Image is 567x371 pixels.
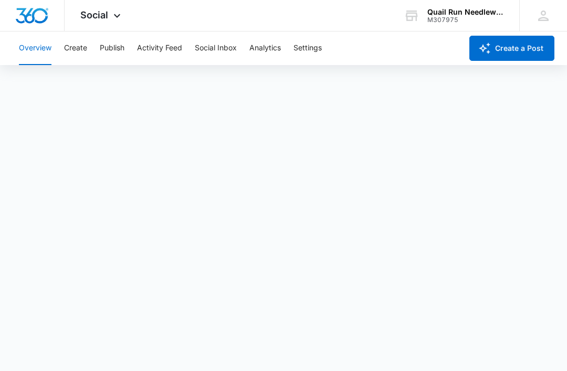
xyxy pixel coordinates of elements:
button: Publish [100,31,124,65]
div: account id [427,16,504,24]
div: account name [427,8,504,16]
button: Analytics [249,31,281,65]
button: Activity Feed [137,31,182,65]
button: Create [64,31,87,65]
button: Social Inbox [195,31,237,65]
span: Social [80,9,108,20]
button: Overview [19,31,51,65]
button: Settings [293,31,322,65]
button: Create a Post [469,36,554,61]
